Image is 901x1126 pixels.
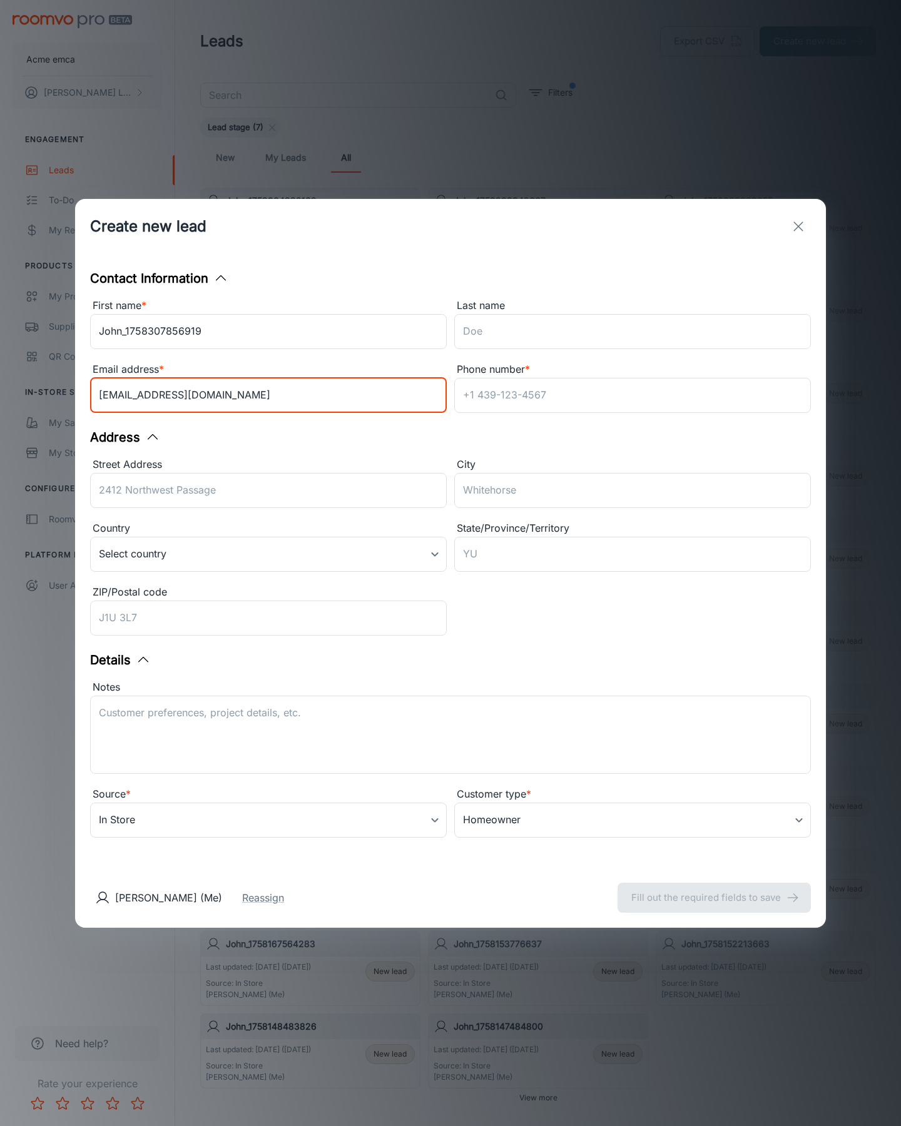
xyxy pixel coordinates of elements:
[90,520,447,537] div: Country
[454,803,811,838] div: Homeowner
[454,314,811,349] input: Doe
[454,786,811,803] div: Customer type
[454,473,811,508] input: Whitehorse
[90,537,447,572] div: Select country
[90,786,447,803] div: Source
[454,457,811,473] div: City
[454,520,811,537] div: State/Province/Territory
[454,378,811,413] input: +1 439-123-4567
[90,215,206,238] h1: Create new lead
[454,298,811,314] div: Last name
[242,890,284,905] button: Reassign
[90,362,447,378] div: Email address
[90,378,447,413] input: myname@example.com
[90,651,151,669] button: Details
[90,584,447,601] div: ZIP/Postal code
[90,473,447,508] input: 2412 Northwest Passage
[454,362,811,378] div: Phone number
[90,428,160,447] button: Address
[90,269,228,288] button: Contact Information
[90,679,811,696] div: Notes
[115,890,222,905] p: [PERSON_NAME] (Me)
[90,314,447,349] input: John
[786,214,811,239] button: exit
[90,803,447,838] div: In Store
[90,601,447,636] input: J1U 3L7
[90,298,447,314] div: First name
[454,537,811,572] input: YU
[90,457,447,473] div: Street Address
